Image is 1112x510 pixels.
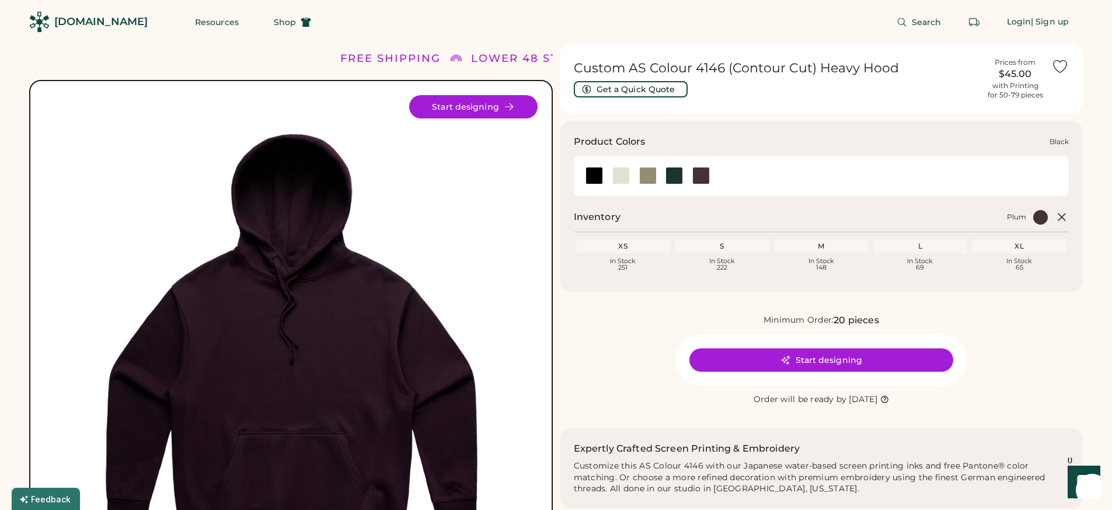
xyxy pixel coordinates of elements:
div: Prices from [995,58,1036,67]
button: Start designing [409,95,538,118]
div: In Stock 69 [876,258,965,271]
div: In Stock 65 [974,258,1064,271]
div: XS [578,242,668,251]
div: S [677,242,767,251]
button: Get a Quick Quote [574,81,688,97]
div: Customize this AS Colour 4146 with our Japanese water-based screen printing inks and free Pantone... [574,460,1069,495]
button: Retrieve an order [963,11,986,34]
div: Login [1007,16,1031,28]
div: Minimum Order: [764,315,834,326]
div: Plum [1007,212,1026,222]
button: Resources [181,11,253,34]
button: Search [883,11,956,34]
div: In Stock 251 [578,258,668,271]
div: L [876,242,965,251]
div: LOWER 48 STATES [471,51,589,67]
div: M [776,242,866,251]
div: In Stock 222 [677,258,767,271]
h3: Product Colors [574,135,646,149]
div: [DATE] [849,394,877,406]
div: $45.00 [986,67,1044,81]
h1: Custom AS Colour 4146 (Contour Cut) Heavy Hood [574,60,979,76]
span: Search [912,18,942,26]
iframe: Front Chat [1057,457,1107,508]
div: Order will be ready by [754,394,847,406]
div: [DOMAIN_NAME] [54,15,148,29]
h2: Inventory [574,210,621,224]
div: 20 pieces [834,313,879,327]
div: FREE SHIPPING [340,51,441,67]
div: XL [974,242,1064,251]
button: Shop [260,11,325,34]
img: Rendered Logo - Screens [29,12,50,32]
h2: Expertly Crafted Screen Printing & Embroidery [574,442,800,456]
button: Start designing [689,348,953,372]
div: | Sign up [1031,16,1069,28]
div: with Printing for 50-79 pieces [988,81,1043,100]
span: Shop [274,18,296,26]
div: Black [1050,137,1069,146]
div: In Stock 148 [776,258,866,271]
